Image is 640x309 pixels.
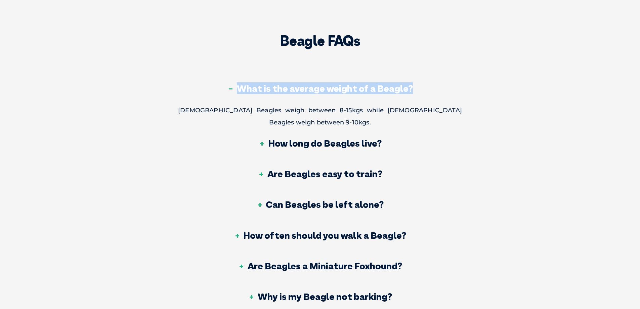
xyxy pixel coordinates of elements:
[258,169,382,179] h3: Are Beagles easy to train?
[234,231,406,240] h3: How often should you walk a Beagle?
[227,84,413,93] h3: What is the average weight of a Beagle?
[248,292,392,301] h3: Why is my Beagle not barking?
[256,200,384,209] h3: Can Beagles be left alone?
[178,34,462,48] h2: Beagle FAQs
[259,139,382,148] h3: How long do Beagles live?
[627,31,634,37] button: Search
[178,104,462,128] p: [DEMOGRAPHIC_DATA] Beagles weigh between 8-15kgs while [DEMOGRAPHIC_DATA] Beagles weigh between 9...
[238,261,402,271] h3: Are Beagles a Miniature Foxhound?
